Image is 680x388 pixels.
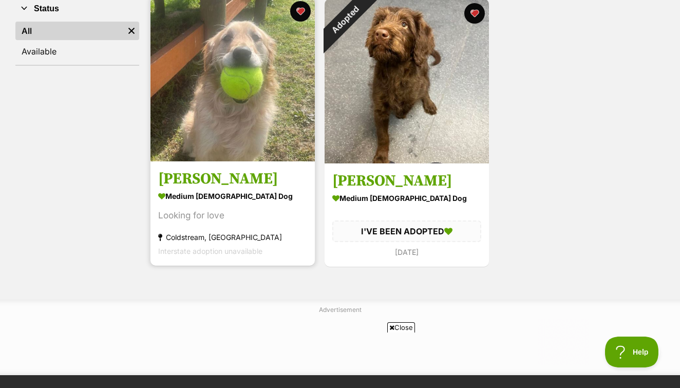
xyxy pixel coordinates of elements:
button: favourite [465,3,485,24]
a: Available [15,42,139,61]
div: [DATE] [332,245,481,259]
div: Coldstream, [GEOGRAPHIC_DATA] [158,230,307,244]
span: Interstate adoption unavailable [158,247,262,255]
a: [PERSON_NAME] medium [DEMOGRAPHIC_DATA] Dog I'VE BEEN ADOPTED [DATE] favourite [325,163,489,267]
a: Adopted [325,156,489,166]
div: Status [15,20,139,65]
h3: [PERSON_NAME] [332,171,481,191]
iframe: Advertisement [153,337,527,383]
button: Status [15,2,139,15]
a: All [15,22,124,40]
a: Remove filter [124,22,139,40]
iframe: Advertisement [91,319,589,365]
span: Close [387,322,415,332]
div: Looking for love [158,209,307,223]
iframe: Help Scout Beacon - Open [605,337,659,367]
div: I'VE BEEN ADOPTED [332,220,481,242]
h3: [PERSON_NAME] [158,169,307,189]
a: [PERSON_NAME] medium [DEMOGRAPHIC_DATA] Dog Looking for love Coldstream, [GEOGRAPHIC_DATA] Inters... [150,161,315,266]
button: favourite [290,1,311,22]
div: medium [DEMOGRAPHIC_DATA] Dog [158,189,307,204]
div: medium [DEMOGRAPHIC_DATA] Dog [332,191,481,206]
